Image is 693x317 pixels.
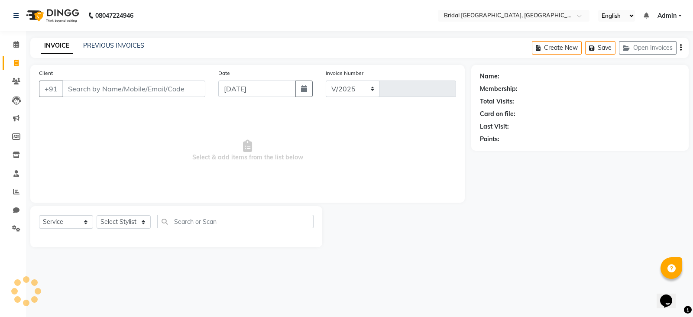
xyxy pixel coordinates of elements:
[480,122,509,131] div: Last Visit:
[326,69,363,77] label: Invoice Number
[39,107,456,194] span: Select & add items from the list below
[657,11,677,20] span: Admin
[95,3,133,28] b: 08047224946
[218,69,230,77] label: Date
[532,41,582,55] button: Create New
[41,38,73,54] a: INVOICE
[657,282,684,308] iframe: chat widget
[619,41,677,55] button: Open Invoices
[480,110,515,119] div: Card on file:
[480,97,514,106] div: Total Visits:
[83,42,144,49] a: PREVIOUS INVOICES
[22,3,81,28] img: logo
[39,81,63,97] button: +91
[62,81,205,97] input: Search by Name/Mobile/Email/Code
[157,215,314,228] input: Search or Scan
[480,84,518,94] div: Membership:
[39,69,53,77] label: Client
[480,135,499,144] div: Points:
[585,41,615,55] button: Save
[480,72,499,81] div: Name:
